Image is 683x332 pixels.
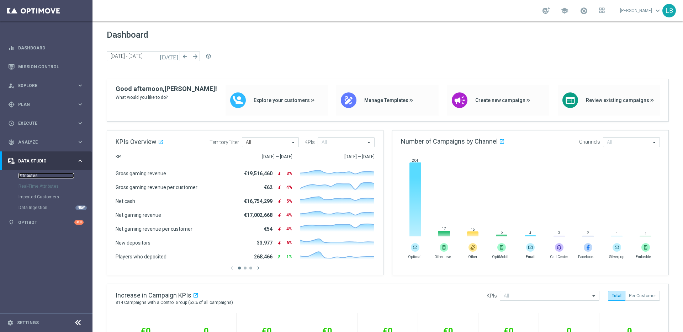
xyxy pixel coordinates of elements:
[18,38,84,57] a: Dashboard
[8,220,84,225] button: lightbulb Optibot +10
[77,82,84,89] i: keyboard_arrow_right
[18,192,92,202] div: Imported Customers
[654,7,662,15] span: keyboard_arrow_down
[8,101,15,108] i: gps_fixed
[77,139,84,145] i: keyboard_arrow_right
[77,120,84,127] i: keyboard_arrow_right
[18,159,77,163] span: Data Studio
[8,83,84,89] button: person_search Explore keyboard_arrow_right
[619,5,662,16] a: [PERSON_NAME]keyboard_arrow_down
[8,101,77,108] div: Plan
[18,121,77,125] span: Execute
[8,102,84,107] button: gps_fixed Plan keyboard_arrow_right
[17,321,39,325] a: Settings
[18,57,84,76] a: Mission Control
[18,173,74,178] a: Attributes
[8,139,84,145] button: track_changes Analyze keyboard_arrow_right
[8,45,15,51] i: equalizer
[77,157,84,164] i: keyboard_arrow_right
[8,158,77,164] div: Data Studio
[18,202,92,213] div: Data Ingestion
[8,213,84,232] div: Optibot
[7,320,14,326] i: settings
[77,101,84,108] i: keyboard_arrow_right
[561,7,568,15] span: school
[8,158,84,164] button: Data Studio keyboard_arrow_right
[18,194,74,200] a: Imported Customers
[8,64,84,70] button: Mission Control
[18,205,74,210] a: Data Ingestion
[8,121,84,126] button: play_circle_outline Execute keyboard_arrow_right
[18,170,92,181] div: Attributes
[18,140,77,144] span: Analyze
[8,120,77,127] div: Execute
[75,205,87,210] div: NEW
[74,220,84,225] div: +10
[8,57,84,76] div: Mission Control
[8,45,84,51] button: equalizer Dashboard
[8,139,15,145] i: track_changes
[8,219,15,226] i: lightbulb
[662,4,676,17] div: LB
[8,139,77,145] div: Analyze
[18,102,77,107] span: Plan
[18,181,92,192] div: Real-Time Attributes
[8,82,77,89] div: Explore
[8,82,15,89] i: person_search
[18,213,74,232] a: Optibot
[8,120,15,127] i: play_circle_outline
[8,38,84,57] div: Dashboard
[18,84,77,88] span: Explore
